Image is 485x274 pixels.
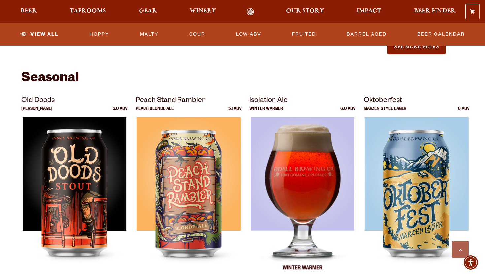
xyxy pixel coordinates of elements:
p: Peach Blonde Ale [136,107,174,117]
p: Marzen Style Lager [364,107,406,117]
p: Peach Stand Rambler [136,95,242,107]
a: Winery [185,8,220,15]
span: Gear [139,8,157,14]
p: 6.0 ABV [340,107,356,117]
p: Old Doods [21,95,128,107]
p: Winter Warmer [249,107,283,117]
p: 6 ABV [458,107,469,117]
a: Beer Finder [410,8,460,15]
a: Low ABV [233,27,264,42]
span: Taprooms [70,8,106,14]
a: Fruited [289,27,319,42]
a: Scroll to top [452,241,469,258]
a: View All [17,27,61,42]
p: [PERSON_NAME] [21,107,52,117]
p: Isolation Ale [249,95,356,107]
a: Sour [187,27,208,42]
a: Taprooms [65,8,110,15]
span: Beer Finder [414,8,456,14]
a: Beer Calendar [415,27,468,42]
span: Winery [190,8,216,14]
a: Hoppy [87,27,112,42]
p: 5.1 ABV [228,107,242,117]
a: Malty [137,27,161,42]
span: Impact [357,8,381,14]
a: Barrel Aged [344,27,389,42]
span: Our Story [286,8,324,14]
span: Beer [21,8,37,14]
h2: Seasonal [21,71,464,87]
a: Our Story [282,8,328,15]
a: Beer [16,8,41,15]
a: Gear [135,8,161,15]
div: Accessibility Menu [464,255,478,270]
p: Oktoberfest [364,95,470,107]
a: Odell Home [238,8,263,15]
p: 5.0 ABV [113,107,128,117]
a: Impact [352,8,385,15]
button: See More Beers [387,40,445,54]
